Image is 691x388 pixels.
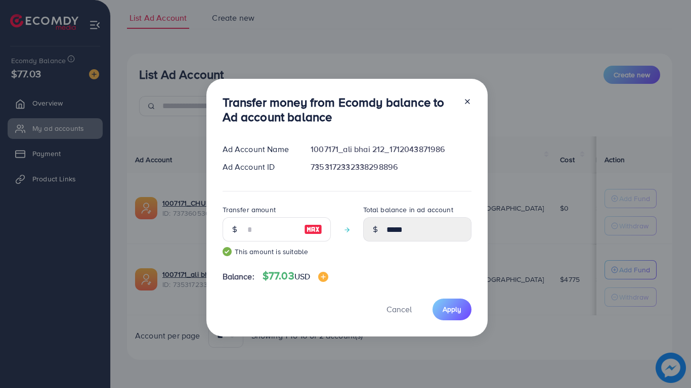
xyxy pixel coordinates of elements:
label: Total balance in ad account [363,205,453,215]
span: Cancel [386,304,412,315]
div: 7353172332338298896 [303,161,479,173]
label: Transfer amount [223,205,276,215]
button: Cancel [374,299,424,320]
span: Balance: [223,271,254,282]
img: guide [223,247,232,256]
button: Apply [433,299,471,320]
span: USD [294,271,310,282]
div: Ad Account Name [214,143,303,155]
img: image [304,223,322,235]
div: 1007171_ali bhai 212_1712043871986 [303,143,479,155]
small: This amount is suitable [223,247,331,257]
h3: Transfer money from Ecomdy balance to Ad account balance [223,95,455,124]
div: Ad Account ID [214,161,303,173]
span: Apply [443,304,461,314]
img: image [318,272,328,282]
h4: $77.03 [263,270,328,282]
